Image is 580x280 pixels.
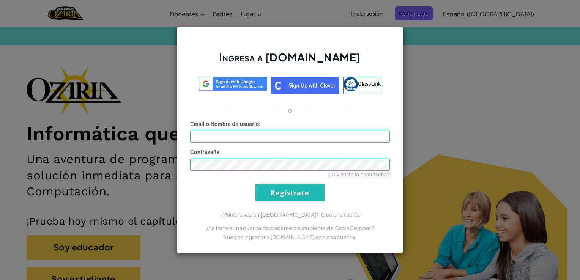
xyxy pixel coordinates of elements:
a: ¿Olvidaste la contraseña? [328,171,390,178]
a: ¿Primera vez en [GEOGRAPHIC_DATA]? Crea una cuenta [220,212,360,218]
p: ¿Ya tienes una cuenta de docente o estudiante de CodeCombat? [190,223,390,232]
img: log-in-google-sso.svg [199,77,267,91]
h2: Ingresa a [DOMAIN_NAME] [190,50,390,72]
label: : [190,120,261,128]
p: Puedes ingresar a [DOMAIN_NAME] con esa cuenta. [190,232,390,241]
span: Email o Nombre de usuario [190,121,259,127]
span: ClassLink [358,81,381,87]
span: Contraseña [190,149,219,155]
img: classlink-logo-small.png [344,77,358,91]
img: clever_sso_button@2x.png [271,77,339,94]
p: o [288,105,292,115]
input: Regístrate [255,184,325,201]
